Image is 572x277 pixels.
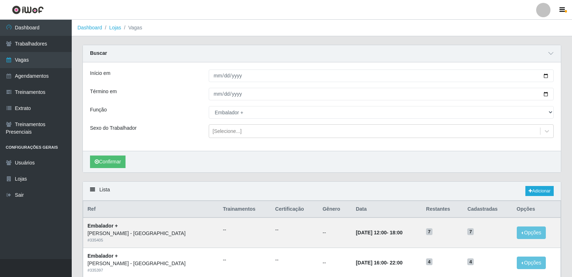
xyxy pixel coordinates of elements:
div: Lista [83,182,561,201]
strong: Embalador + [88,223,118,229]
time: 22:00 [390,260,403,266]
th: Ref [83,201,219,218]
input: 00/00/0000 [209,70,554,82]
ul: -- [275,226,314,234]
th: Opções [512,201,561,218]
ul: -- [223,256,266,264]
a: Adicionar [525,186,554,196]
time: [DATE] 12:00 [356,230,387,235]
div: [Selecione...] [213,128,242,135]
span: 7 [426,228,432,235]
span: 7 [467,228,474,235]
span: 4 [426,258,432,266]
strong: - [356,260,402,266]
label: Sexo do Trabalhador [90,124,137,132]
button: Opções [517,226,546,239]
div: # 335405 [88,237,214,243]
ul: -- [275,256,314,264]
th: Restantes [422,201,463,218]
span: 4 [467,258,474,266]
li: Vagas [121,24,142,32]
ul: -- [223,226,266,234]
th: Data [351,201,422,218]
td: -- [318,218,351,248]
label: Término em [90,88,117,95]
a: Dashboard [77,25,102,30]
div: [PERSON_NAME] - [GEOGRAPHIC_DATA] [88,230,214,237]
label: Função [90,106,107,114]
a: Lojas [109,25,121,30]
strong: - [356,230,402,235]
button: Confirmar [90,156,126,168]
th: Trainamentos [218,201,271,218]
nav: breadcrumb [72,20,572,36]
th: Gênero [318,201,351,218]
strong: Buscar [90,50,107,56]
time: 18:00 [390,230,403,235]
button: Opções [517,257,546,269]
img: CoreUI Logo [12,5,44,14]
input: 00/00/0000 [209,88,554,100]
div: # 335397 [88,267,214,273]
div: [PERSON_NAME] - [GEOGRAPHIC_DATA] [88,260,214,267]
time: [DATE] 16:00 [356,260,387,266]
label: Início em [90,70,110,77]
strong: Embalador + [88,253,118,259]
th: Certificação [271,201,318,218]
th: Cadastradas [463,201,512,218]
